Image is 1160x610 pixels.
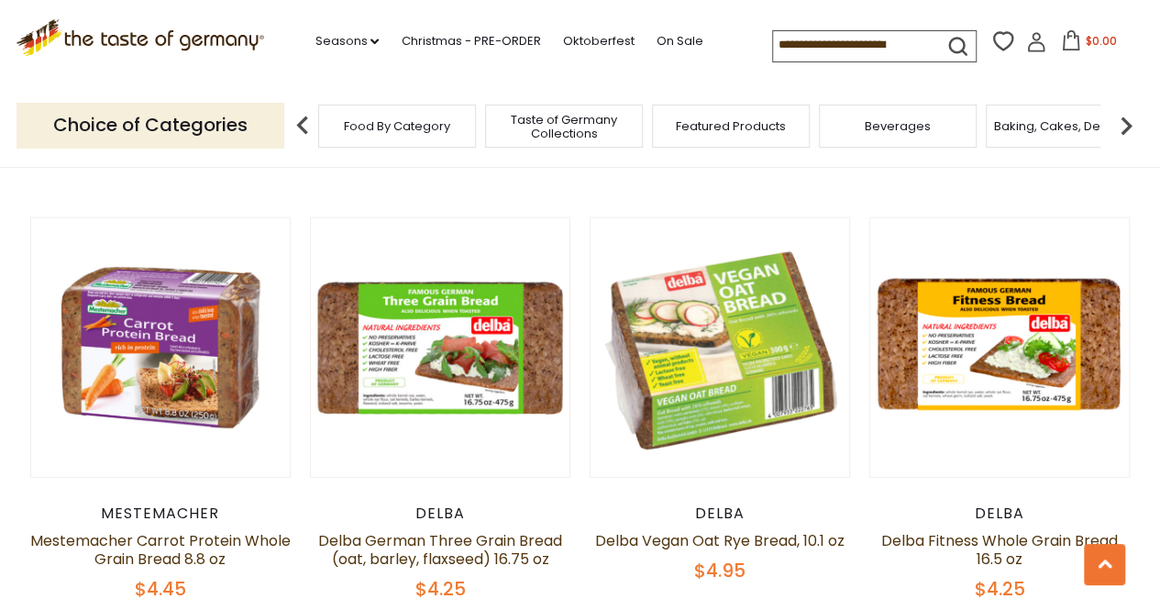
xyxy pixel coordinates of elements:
[31,218,291,478] img: Mestemacher Carrot Protein Whole Grain Bread 8.8 oz
[491,113,637,140] a: Taste of Germany Collections
[694,558,746,583] span: $4.95
[30,530,291,570] a: Mestemacher Carrot Protein Whole Grain Bread 8.8 oz
[401,31,540,51] a: Christmas - PRE-ORDER
[975,576,1025,602] span: $4.25
[284,107,321,144] img: previous arrow
[869,505,1131,523] div: Delba
[994,119,1136,133] a: Baking, Cakes, Desserts
[318,530,562,570] a: Delba German Three Grain Bread (oat, barley, flaxseed) 16.75 oz
[881,530,1118,570] a: Delba Fitness Whole Grain Bread 16.5 oz
[311,218,570,478] img: Delba German Three Grain Bread (oat, barley, flaxseed) 16.75 oz
[1108,107,1144,144] img: next arrow
[17,103,284,148] p: Choice of Categories
[344,119,450,133] a: Food By Category
[676,119,786,133] a: Featured Products
[590,505,851,523] div: Delba
[315,31,379,51] a: Seasons
[310,505,571,523] div: Delba
[865,119,931,133] a: Beverages
[562,31,634,51] a: Oktoberfest
[870,218,1130,478] img: Delba Fitness Whole Grain Bread 16.5 oz
[1085,33,1116,49] span: $0.00
[1050,30,1128,58] button: $0.00
[30,505,292,523] div: Mestemacher
[414,576,465,602] span: $4.25
[591,218,850,478] img: Delba Vegan Oat Rye Bread, 10.1 oz
[656,31,702,51] a: On Sale
[595,530,845,551] a: Delba Vegan Oat Rye Bread, 10.1 oz
[135,576,186,602] span: $4.45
